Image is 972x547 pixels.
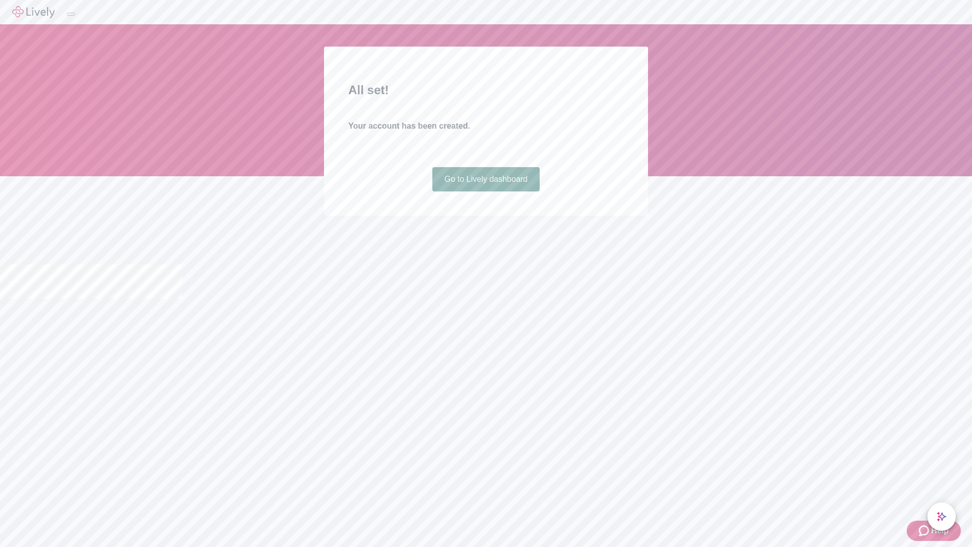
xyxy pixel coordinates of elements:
[907,521,961,541] button: Zendesk support iconHelp
[12,6,55,18] img: Lively
[348,120,624,132] h4: Your account has been created.
[931,525,949,537] span: Help
[67,13,75,16] button: Log out
[937,512,947,522] svg: Lively AI Assistant
[927,502,956,531] button: chat
[432,167,540,191] a: Go to Lively dashboard
[348,81,624,99] h2: All set!
[919,525,931,537] svg: Zendesk support icon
